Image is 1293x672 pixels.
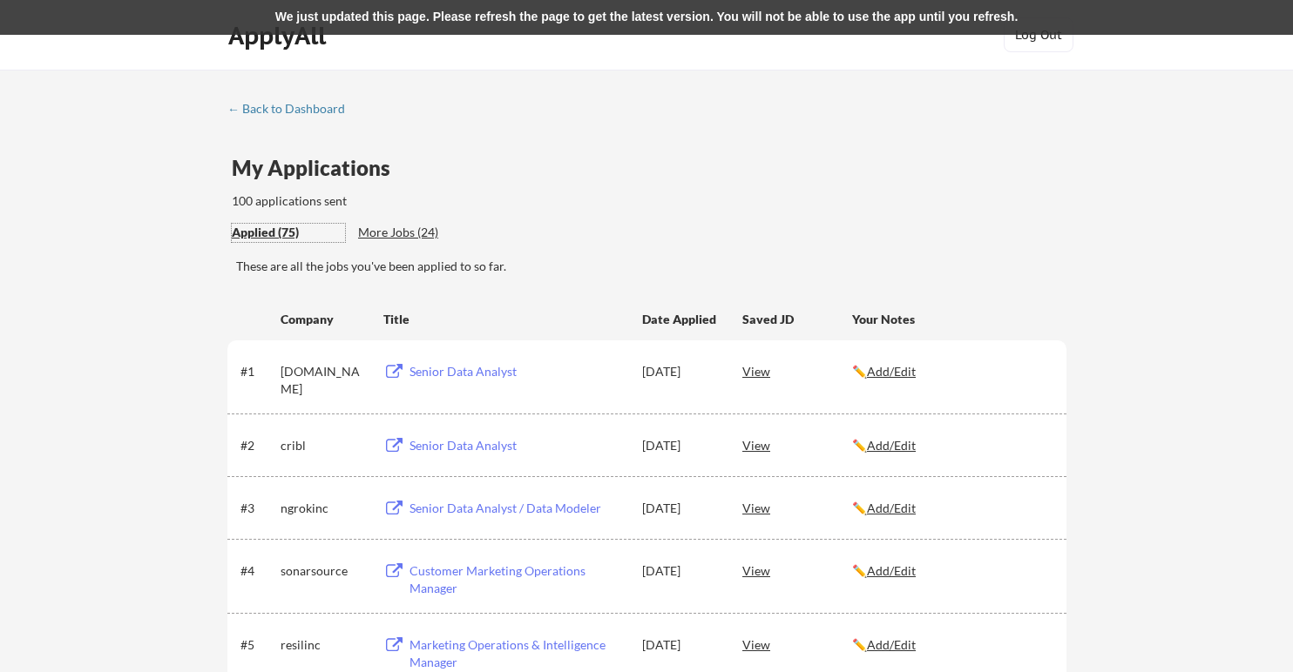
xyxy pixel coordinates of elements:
[867,501,916,515] u: Add/Edit
[232,224,345,242] div: These are all the jobs you've been applied to so far.
[852,363,1051,380] div: ✏️
[642,500,719,517] div: [DATE]
[410,500,626,517] div: Senior Data Analyst / Data Modeler
[867,438,916,453] u: Add/Edit
[240,437,274,454] div: #2
[240,636,274,654] div: #5
[410,437,626,454] div: Senior Data Analyst
[281,363,368,397] div: [DOMAIN_NAME]
[228,21,331,50] div: ApplyAll
[358,224,486,242] div: These are job applications we think you'd be a good fit for, but couldn't apply you to automatica...
[410,363,626,380] div: Senior Data Analyst
[358,224,486,241] div: More Jobs (24)
[281,437,368,454] div: cribl
[642,636,719,654] div: [DATE]
[742,355,852,386] div: View
[232,224,345,241] div: Applied (75)
[742,429,852,460] div: View
[742,303,852,334] div: Saved JD
[240,562,274,580] div: #4
[383,311,626,328] div: Title
[852,311,1051,328] div: Your Notes
[281,500,368,517] div: ngrokinc
[867,637,916,652] u: Add/Edit
[281,562,368,580] div: sonarsource
[1004,17,1073,52] button: Log Out
[240,500,274,517] div: #3
[410,636,626,670] div: Marketing Operations & Intelligence Manager
[410,562,626,596] div: Customer Marketing Operations Manager
[742,554,852,586] div: View
[232,192,569,210] div: 100 applications sent
[281,311,368,328] div: Company
[852,636,1051,654] div: ✏️
[642,437,719,454] div: [DATE]
[227,103,358,115] div: ← Back to Dashboard
[852,437,1051,454] div: ✏️
[642,311,719,328] div: Date Applied
[742,628,852,660] div: View
[240,363,274,380] div: #1
[852,562,1051,580] div: ✏️
[227,102,358,119] a: ← Back to Dashboard
[867,563,916,578] u: Add/Edit
[281,636,368,654] div: resilinc
[852,500,1051,517] div: ✏️
[236,258,1066,275] div: These are all the jobs you've been applied to so far.
[742,492,852,523] div: View
[642,562,719,580] div: [DATE]
[232,158,404,178] div: My Applications
[642,363,719,380] div: [DATE]
[867,364,916,379] u: Add/Edit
